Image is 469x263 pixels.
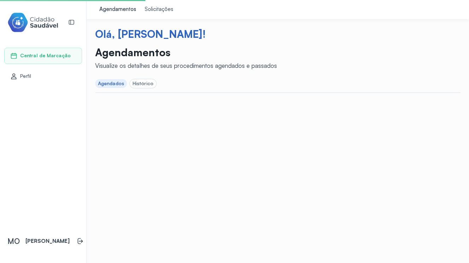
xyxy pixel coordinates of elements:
div: Agendados [98,81,124,87]
div: Olá, [PERSON_NAME]! [95,28,461,40]
a: Central de Marcação [10,52,76,59]
div: Solicitações [145,6,173,13]
div: Agendamentos [99,6,136,13]
span: MO [7,236,20,246]
span: Perfil [20,73,31,79]
img: cidadao-saudavel-filled-logo.svg [7,11,58,34]
p: Agendamentos [95,46,277,59]
p: [PERSON_NAME] [25,238,70,245]
a: Perfil [10,73,76,80]
div: Visualize os detalhes de seus procedimentos agendados e passados [95,62,277,69]
span: Central de Marcação [20,53,71,59]
div: Histórico [133,81,154,87]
